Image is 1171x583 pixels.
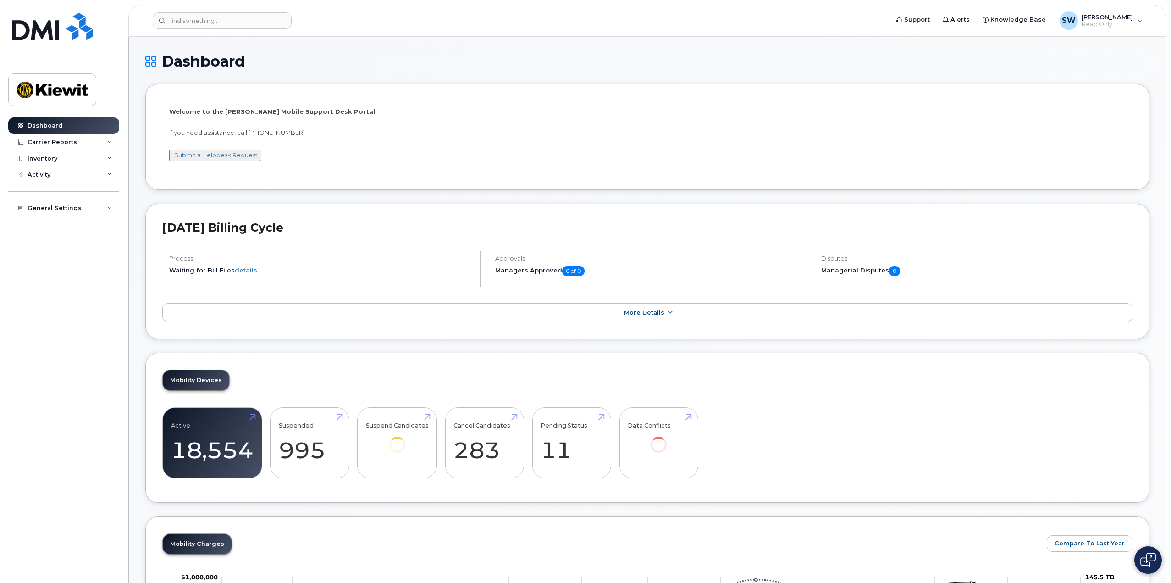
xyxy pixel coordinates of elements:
[821,255,1132,262] h4: Disputes
[1047,535,1132,552] button: Compare To Last Year
[495,255,798,262] h4: Approvals
[169,255,472,262] h4: Process
[169,150,261,161] button: Submit a Helpdesk Request
[1140,553,1156,567] img: Open chat
[169,107,1126,116] p: Welcome to the [PERSON_NAME] Mobile Support Desk Portal
[624,309,664,316] span: More Details
[541,413,602,473] a: Pending Status 11
[169,266,472,275] li: Waiting for Bill Files
[495,266,798,276] h5: Managers Approved
[163,534,232,554] a: Mobility Charges
[453,413,515,473] a: Cancel Candidates 283
[562,266,585,276] span: 0 of 0
[162,221,1132,234] h2: [DATE] Billing Cycle
[174,151,258,159] a: Submit a Helpdesk Request
[279,413,341,473] a: Suspended 995
[163,370,229,390] a: Mobility Devices
[171,413,254,473] a: Active 18,554
[145,53,1149,69] h1: Dashboard
[169,128,1126,137] p: If you need assistance, call [PHONE_NUMBER]
[366,413,429,466] a: Suspend Candidates
[1055,539,1125,548] span: Compare To Last Year
[181,573,218,581] tspan: $1,000,000
[821,266,1132,276] h5: Managerial Disputes
[181,573,218,581] g: $0
[235,267,257,274] a: details
[889,266,900,276] span: 0
[628,413,690,466] a: Data Conflicts
[1085,573,1115,581] tspan: 145.5 TB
